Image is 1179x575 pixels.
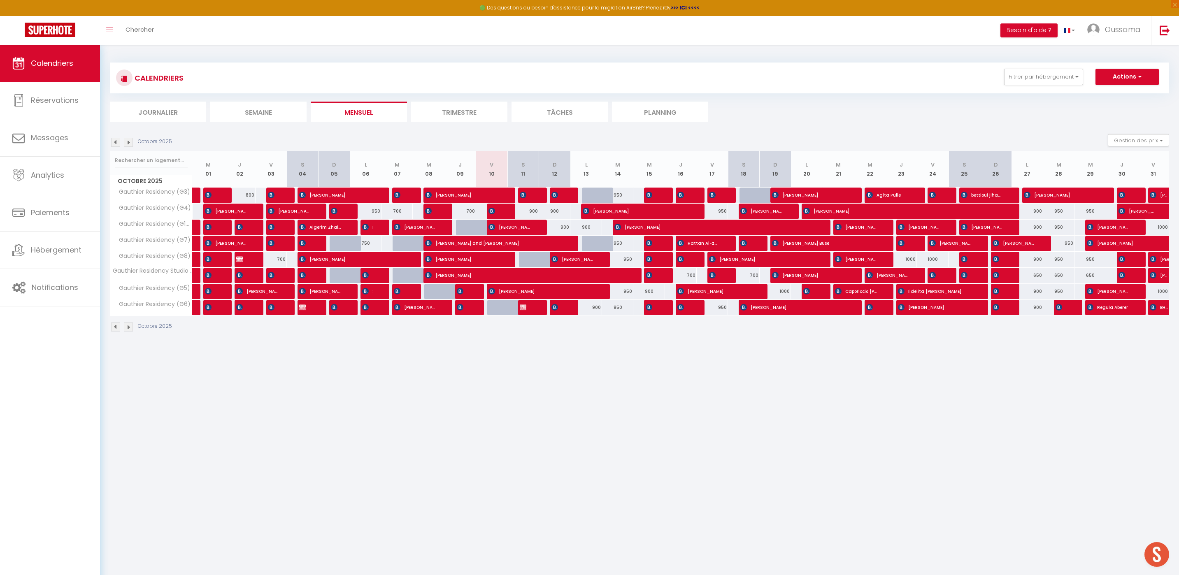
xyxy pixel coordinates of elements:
th: 20 [791,151,823,188]
abbr: D [773,161,777,169]
span: [PERSON_NAME] [457,283,467,299]
span: [PERSON_NAME] [993,299,1003,315]
span: [PERSON_NAME] [331,299,342,315]
th: 02 [224,151,256,188]
a: [PERSON_NAME] [193,236,197,251]
span: [PERSON_NAME] [709,187,720,203]
th: 19 [760,151,791,188]
span: [PERSON_NAME] [425,267,626,283]
span: Paiements [31,207,70,218]
th: 08 [413,151,444,188]
span: BHISS MHAMAD [1150,299,1169,315]
span: [PERSON_NAME] [677,251,688,267]
span: [PERSON_NAME] [709,251,815,267]
a: [PERSON_NAME] [193,220,197,235]
a: >>> ICI <<<< [671,4,700,11]
button: Gestion des prix [1108,134,1169,146]
div: 900 [1012,204,1043,219]
div: 950 [350,204,381,219]
abbr: M [206,161,211,169]
th: 04 [287,151,319,188]
span: [PERSON_NAME] [740,299,846,315]
span: Cadeauge Kadogo [268,299,279,315]
th: 03 [256,151,287,188]
span: Gauthier Residency (G10) [112,220,194,229]
span: [PERSON_NAME] [488,203,499,219]
div: 800 [224,188,256,203]
span: [PERSON_NAME] [394,283,405,299]
span: Chercher [126,25,154,34]
th: 25 [949,151,980,188]
span: Calendriers [31,58,73,68]
div: 750 [350,236,381,251]
abbr: J [1120,161,1123,169]
span: [PERSON_NAME] [299,251,405,267]
span: [PERSON_NAME] [866,267,909,283]
div: 700 [728,268,760,283]
div: 700 [665,268,697,283]
span: Jiaying [PERSON_NAME] [299,235,310,251]
span: [PERSON_NAME] [268,187,279,203]
span: [PERSON_NAME] [362,299,373,315]
div: 950 [602,188,634,203]
abbr: J [679,161,682,169]
div: 900 [633,284,665,299]
span: [PERSON_NAME] [961,219,1003,235]
div: 900 [1012,252,1043,267]
span: [PERSON_NAME] [268,267,279,283]
div: 650 [1012,268,1043,283]
span: [PERSON_NAME] [299,283,342,299]
abbr: M [1056,161,1061,169]
li: Mensuel [311,102,407,122]
span: Réservations [31,95,79,105]
span: Aigerim Zhaiymbet [299,219,342,235]
span: [PERSON_NAME] [551,187,562,203]
div: 650 [1074,268,1106,283]
div: 950 [1043,220,1075,235]
abbr: L [1026,161,1028,169]
div: 950 [697,204,728,219]
a: [PERSON_NAME] [193,284,197,299]
div: 700 [381,204,413,219]
div: 950 [1074,252,1106,267]
div: 950 [1074,204,1106,219]
div: 1000 [1137,220,1169,235]
span: Sofiene AIT ALLA [362,283,373,299]
div: 650 [1043,268,1075,283]
span: [PERSON_NAME] [551,299,562,315]
span: [PERSON_NAME] [1150,187,1169,203]
span: [PERSON_NAME] [929,267,940,283]
abbr: J [238,161,241,169]
th: 01 [193,151,224,188]
span: [PERSON_NAME] [835,251,877,267]
span: [PERSON_NAME] [614,219,815,235]
span: [PERSON_NAME] [394,187,405,203]
abbr: V [931,161,935,169]
abbr: S [742,161,746,169]
th: 29 [1074,151,1106,188]
span: [PERSON_NAME] [993,283,1003,299]
span: [PERSON_NAME] [961,267,972,283]
span: [PERSON_NAME] [803,283,814,299]
span: [PERSON_NAME] [803,203,1004,219]
span: [PERSON_NAME] [236,283,279,299]
span: [PERSON_NAME] Lyydia [488,219,531,235]
span: [PERSON_NAME] [1087,235,1144,251]
span: [PERSON_NAME] [993,267,1003,283]
abbr: D [553,161,557,169]
abbr: V [1151,161,1155,169]
img: ... [1087,23,1100,36]
span: [PERSON_NAME] [425,203,436,219]
abbr: L [365,161,367,169]
div: 700 [256,252,287,267]
span: Hattan Al-zahrani [677,235,720,251]
abbr: J [458,161,462,169]
span: [PERSON_NAME] [268,235,279,251]
button: Filtrer par hébergement [1004,69,1083,85]
div: 950 [1043,252,1075,267]
abbr: M [836,161,841,169]
img: logout [1160,25,1170,35]
a: [PERSON_NAME] [193,252,197,267]
span: Analytics [31,170,64,180]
